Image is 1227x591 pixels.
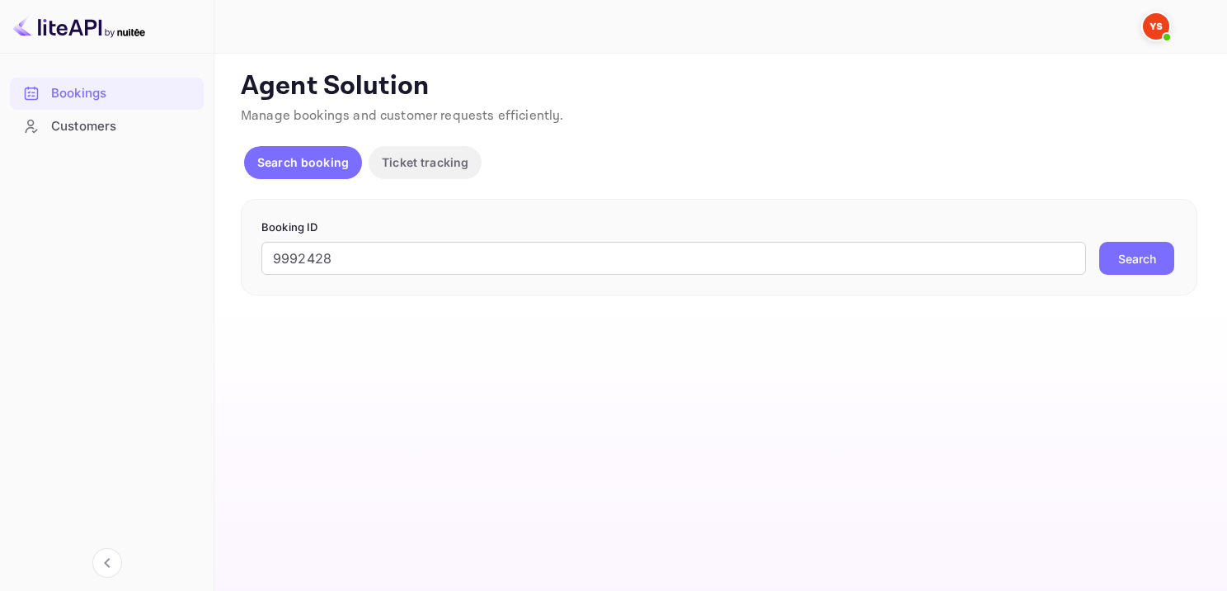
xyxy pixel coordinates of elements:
button: Search [1099,242,1174,275]
img: Yandex Support [1143,13,1169,40]
p: Search booking [257,154,349,171]
div: Bookings [51,84,195,103]
div: Bookings [10,78,204,110]
a: Customers [10,111,204,141]
div: Customers [10,111,204,143]
input: Enter Booking ID (e.g., 63782194) [261,242,1086,275]
p: Agent Solution [241,70,1197,103]
p: Booking ID [261,220,1177,236]
button: Collapse navigation [92,548,122,578]
p: Ticket tracking [382,154,468,171]
a: Bookings [10,78,204,108]
div: Customers [51,117,195,136]
span: Manage bookings and customer requests efficiently. [241,107,564,125]
img: LiteAPI logo [13,13,145,40]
